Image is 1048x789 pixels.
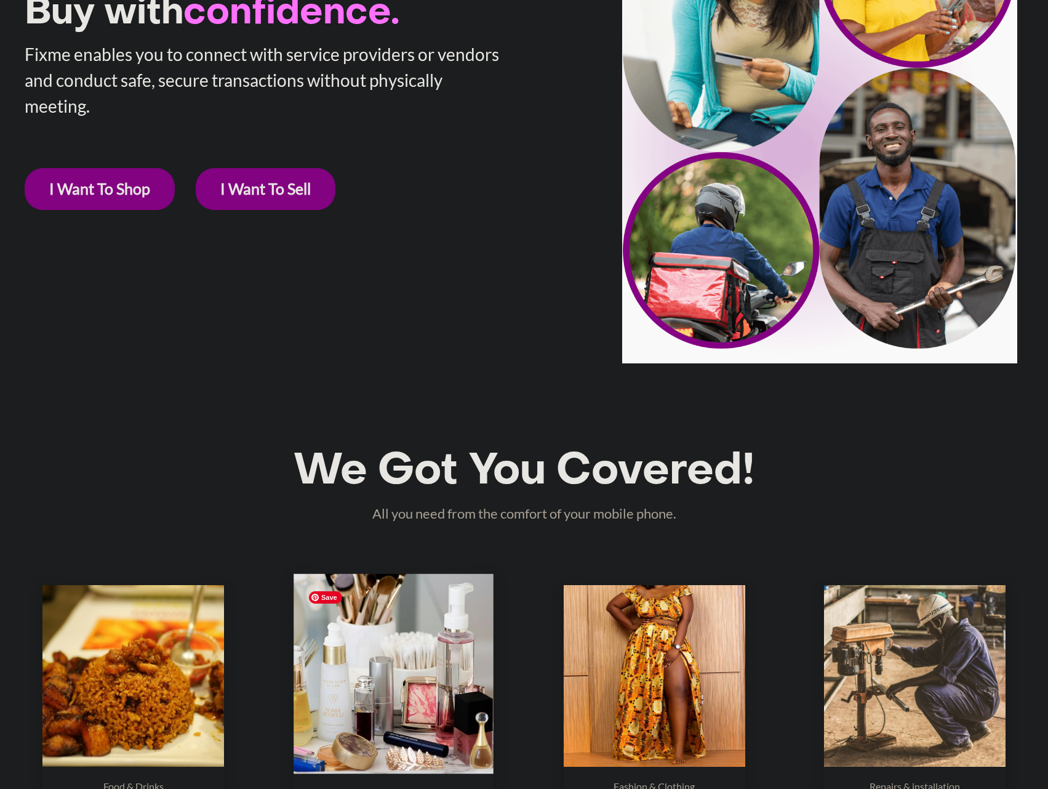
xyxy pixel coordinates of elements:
p: All you need from the comfort of your mobile phone. [12,503,1036,524]
span: Save [309,591,342,604]
h1: We Got You Covered! [12,447,1036,498]
a: I Want To Shop [25,168,175,210]
a: I Want To Sell [196,168,335,210]
img: fashion [564,585,745,767]
img: food-and-drinks [42,585,224,767]
img: beauty-cosmetics [294,574,494,774]
img: repairs [824,585,1006,767]
p: Fixme enables you to connect with service providers or vendors and conduct safe, secure transacti... [25,41,579,119]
